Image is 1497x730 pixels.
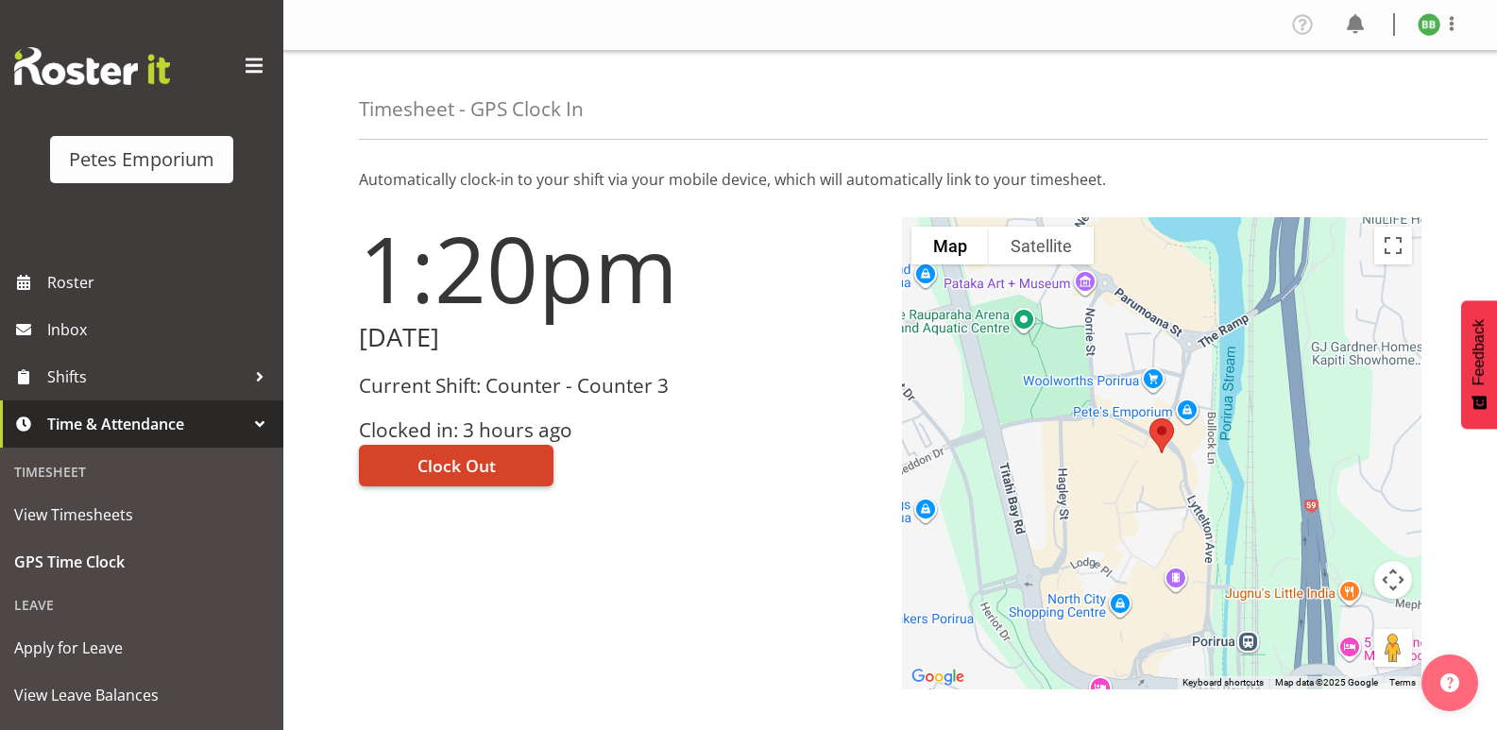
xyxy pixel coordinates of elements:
[359,445,553,486] button: Clock Out
[47,363,246,391] span: Shifts
[1418,13,1440,36] img: beena-bist9974.jpg
[1389,677,1416,688] a: Terms (opens in new tab)
[359,323,879,352] h2: [DATE]
[1182,676,1264,689] button: Keyboard shortcuts
[14,634,269,662] span: Apply for Leave
[47,268,274,297] span: Roster
[359,217,879,319] h1: 1:20pm
[359,168,1421,191] p: Automatically clock-in to your shift via your mobile device, which will automatically link to you...
[417,453,496,478] span: Clock Out
[1440,673,1459,692] img: help-xxl-2.png
[47,315,274,344] span: Inbox
[14,681,269,709] span: View Leave Balances
[5,491,279,538] a: View Timesheets
[907,665,969,689] img: Google
[1275,677,1378,688] span: Map data ©2025 Google
[1374,227,1412,264] button: Toggle fullscreen view
[1461,300,1497,429] button: Feedback - Show survey
[359,98,584,120] h4: Timesheet - GPS Clock In
[1374,629,1412,667] button: Drag Pegman onto the map to open Street View
[5,624,279,671] a: Apply for Leave
[1471,319,1488,385] span: Feedback
[5,671,279,719] a: View Leave Balances
[1374,561,1412,599] button: Map camera controls
[14,47,170,85] img: Rosterit website logo
[359,375,879,397] h3: Current Shift: Counter - Counter 3
[69,145,214,174] div: Petes Emporium
[911,227,989,264] button: Show street map
[907,665,969,689] a: Open this area in Google Maps (opens a new window)
[47,410,246,438] span: Time & Attendance
[989,227,1094,264] button: Show satellite imagery
[5,452,279,491] div: Timesheet
[5,538,279,586] a: GPS Time Clock
[14,548,269,576] span: GPS Time Clock
[5,586,279,624] div: Leave
[14,501,269,529] span: View Timesheets
[359,419,879,441] h3: Clocked in: 3 hours ago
